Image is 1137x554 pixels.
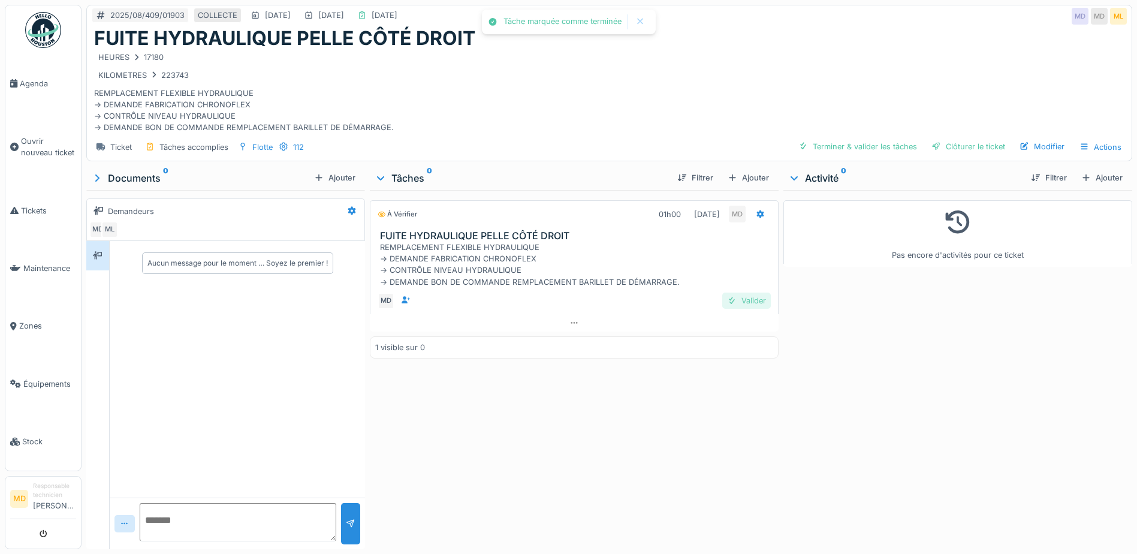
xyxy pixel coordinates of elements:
[694,209,720,220] div: [DATE]
[94,27,475,50] h1: FUITE HYDRAULIQUE PELLE CÔTÉ DROIT
[98,52,164,63] div: HEURES 17180
[722,293,771,309] div: Valider
[5,112,81,182] a: Ouvrir nouveau ticket
[159,141,228,153] div: Tâches accomplies
[33,481,76,500] div: Responsable technicien
[1015,138,1069,155] div: Modifier
[318,10,344,21] div: [DATE]
[309,170,360,186] div: Ajouter
[98,70,189,81] div: KILOMETRES 223743
[5,182,81,239] a: Tickets
[21,136,76,158] span: Ouvrir nouveau ticket
[791,206,1124,261] div: Pas encore d'activités pour ce ticket
[20,78,76,89] span: Agenda
[1076,170,1127,186] div: Ajouter
[427,171,432,185] sup: 0
[198,10,237,21] div: COLLECTE
[5,55,81,112] a: Agenda
[375,171,668,185] div: Tâches
[927,138,1010,155] div: Clôturer le ticket
[19,320,76,332] span: Zones
[33,481,76,516] li: [PERSON_NAME]
[659,209,681,220] div: 01h00
[10,481,76,519] a: MD Responsable technicien[PERSON_NAME]
[503,17,622,27] div: Tâche marquée comme terminée
[25,12,61,48] img: Badge_color-CXgf-gQk.svg
[91,171,309,185] div: Documents
[147,258,328,269] div: Aucun message pour le moment … Soyez le premier !
[794,138,922,155] div: Terminer & valider les tâches
[1072,8,1088,25] div: MD
[94,50,1124,133] div: REMPLACEMENT FLEXIBLE HYDRAULIQUE -> DEMANDE FABRICATION CHRONOFLEX -> CONTRÔLE NIVEAU HYDRAULIQU...
[5,355,81,413] a: Équipements
[380,230,773,242] h3: FUITE HYDRAULIQUE PELLE CÔTÉ DROIT
[788,171,1021,185] div: Activité
[21,205,76,216] span: Tickets
[372,10,397,21] div: [DATE]
[672,170,718,186] div: Filtrer
[1074,138,1127,156] div: Actions
[110,10,185,21] div: 2025/08/409/01903
[1026,170,1072,186] div: Filtrer
[110,141,132,153] div: Ticket
[265,10,291,21] div: [DATE]
[22,436,76,447] span: Stock
[163,171,168,185] sup: 0
[378,293,394,309] div: MD
[380,242,773,288] div: REMPLACEMENT FLEXIBLE HYDRAULIQUE -> DEMANDE FABRICATION CHRONOFLEX -> CONTRÔLE NIVEAU HYDRAULIQU...
[23,263,76,274] span: Maintenance
[1110,8,1127,25] div: ML
[293,141,304,153] div: 112
[101,221,118,238] div: ML
[723,170,774,186] div: Ajouter
[729,206,746,222] div: MD
[375,342,425,353] div: 1 visible sur 0
[378,209,417,219] div: À vérifier
[1091,8,1108,25] div: MD
[5,297,81,355] a: Zones
[5,413,81,471] a: Stock
[252,141,273,153] div: Flotte
[108,206,154,217] div: Demandeurs
[23,378,76,390] span: Équipements
[841,171,846,185] sup: 0
[10,490,28,508] li: MD
[5,239,81,297] a: Maintenance
[89,221,106,238] div: MD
